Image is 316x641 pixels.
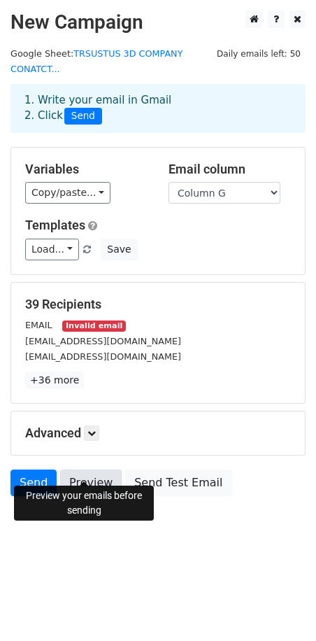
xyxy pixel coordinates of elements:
[25,372,84,389] a: +36 more
[10,10,306,34] h2: New Campaign
[168,162,291,177] h5: Email column
[10,48,182,75] small: Google Sheet:
[25,182,110,204] a: Copy/paste...
[64,108,102,125] span: Send
[246,574,316,641] iframe: Chat Widget
[14,486,154,521] div: Preview your emails before sending
[25,297,291,312] h5: 39 Recipients
[14,92,302,125] div: 1. Write your email in Gmail 2. Click
[25,336,181,346] small: [EMAIL_ADDRESS][DOMAIN_NAME]
[60,470,122,496] a: Preview
[125,470,231,496] a: Send Test Email
[25,162,148,177] h5: Variables
[25,239,79,260] a: Load...
[10,48,182,75] a: TRSUSTUS 3D COMPANY CONATCT...
[101,239,137,260] button: Save
[212,46,306,62] span: Daily emails left: 50
[10,470,57,496] a: Send
[25,320,52,330] small: EMAIL
[25,218,85,232] a: Templates
[25,351,181,362] small: [EMAIL_ADDRESS][DOMAIN_NAME]
[25,425,291,441] h5: Advanced
[62,320,125,332] small: Invalid email
[212,48,306,59] a: Daily emails left: 50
